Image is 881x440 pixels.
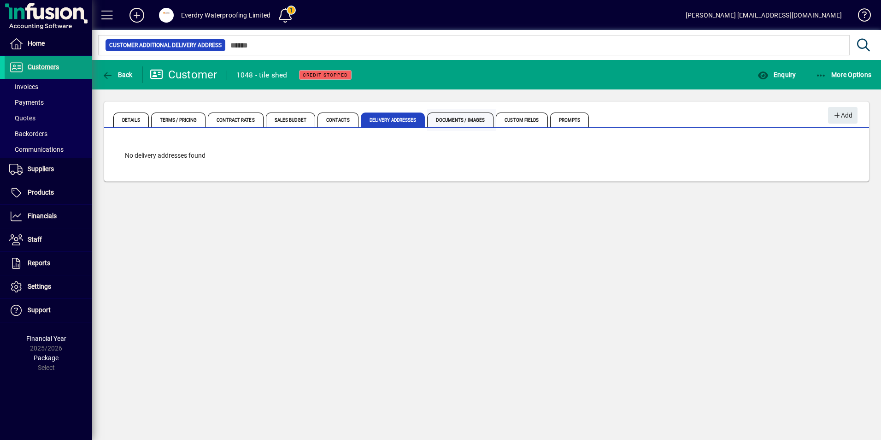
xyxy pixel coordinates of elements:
[208,113,263,127] span: Contract Rates
[116,142,858,170] div: No delivery addresses found
[5,126,92,142] a: Backorders
[34,354,59,362] span: Package
[816,71,872,78] span: More Options
[361,113,425,127] span: Delivery Addresses
[828,107,858,124] button: Add
[5,275,92,298] a: Settings
[9,130,47,137] span: Backorders
[813,66,874,83] button: More Options
[28,236,42,243] span: Staff
[28,189,54,196] span: Products
[236,68,288,83] div: 1048 - tile shed
[151,113,206,127] span: Terms / Pricing
[92,66,143,83] app-page-header-button: Back
[26,335,66,342] span: Financial Year
[5,299,92,322] a: Support
[113,113,149,127] span: Details
[5,158,92,181] a: Suppliers
[28,306,51,314] span: Support
[686,8,842,23] div: [PERSON_NAME] [EMAIL_ADDRESS][DOMAIN_NAME]
[150,67,217,82] div: Customer
[9,83,38,90] span: Invoices
[109,41,222,50] span: Customer Additional Delivery Address
[758,71,796,78] span: Enquiry
[9,146,64,153] span: Communications
[9,99,44,106] span: Payments
[5,205,92,228] a: Financials
[5,181,92,204] a: Products
[100,66,135,83] button: Back
[833,108,852,123] span: Add
[28,40,45,47] span: Home
[427,113,493,127] span: Documents / Images
[28,63,59,71] span: Customers
[317,113,358,127] span: Contacts
[181,8,270,23] div: Everdry Waterproofing Limited
[28,212,57,220] span: Financials
[122,7,152,24] button: Add
[303,72,348,78] span: Credit Stopped
[9,114,35,122] span: Quotes
[5,142,92,157] a: Communications
[28,283,51,290] span: Settings
[550,113,589,127] span: Prompts
[5,95,92,110] a: Payments
[5,110,92,126] a: Quotes
[5,228,92,251] a: Staff
[5,252,92,275] a: Reports
[5,79,92,95] a: Invoices
[28,165,54,172] span: Suppliers
[266,113,315,127] span: Sales Budget
[28,259,50,267] span: Reports
[102,71,133,78] span: Back
[5,32,92,55] a: Home
[851,2,869,32] a: Knowledge Base
[496,113,547,127] span: Custom Fields
[152,7,181,24] button: Profile
[755,66,798,83] button: Enquiry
